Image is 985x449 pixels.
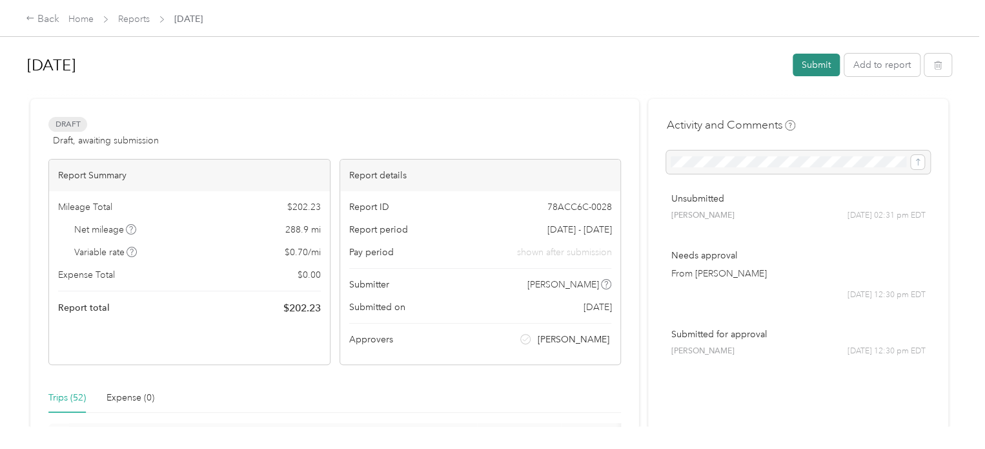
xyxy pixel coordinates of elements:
[49,160,330,191] div: Report Summary
[583,300,611,314] span: [DATE]
[27,50,784,81] h1: Aug 2025
[671,328,926,341] p: Submitted for approval
[844,54,920,76] button: Add to report
[848,289,926,301] span: [DATE] 12:30 pm EDT
[547,223,611,236] span: [DATE] - [DATE]
[671,267,926,280] p: From [PERSON_NAME]
[285,245,321,259] span: $ 0.70 / mi
[349,300,405,314] span: Submitted on
[349,245,394,259] span: Pay period
[349,333,393,346] span: Approvers
[349,223,408,236] span: Report period
[74,223,137,236] span: Net mileage
[349,278,389,291] span: Submitter
[913,377,985,449] iframe: Everlance-gr Chat Button Frame
[516,245,611,259] span: shown after submission
[349,200,389,214] span: Report ID
[298,268,321,282] span: $ 0.00
[666,117,795,133] h4: Activity and Comments
[174,12,203,26] span: [DATE]
[671,210,734,222] span: [PERSON_NAME]
[793,54,840,76] button: Submit
[58,268,115,282] span: Expense Total
[547,200,611,214] span: 78ACC6C-0028
[58,200,112,214] span: Mileage Total
[283,300,321,316] span: $ 202.23
[48,117,87,132] span: Draft
[107,391,154,405] div: Expense (0)
[285,223,321,236] span: 288.9 mi
[53,134,159,147] span: Draft, awaiting submission
[74,245,137,259] span: Variable rate
[58,301,110,315] span: Report total
[68,14,94,25] a: Home
[340,160,621,191] div: Report details
[538,333,609,346] span: [PERSON_NAME]
[26,12,59,27] div: Back
[848,210,926,222] span: [DATE] 02:31 pm EDT
[848,346,926,357] span: [DATE] 12:30 pm EDT
[671,249,926,262] p: Needs approval
[48,391,86,405] div: Trips (52)
[118,14,150,25] a: Reports
[671,346,734,357] span: [PERSON_NAME]
[671,192,926,205] p: Unsubmitted
[287,200,321,214] span: $ 202.23
[527,278,599,291] span: [PERSON_NAME]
